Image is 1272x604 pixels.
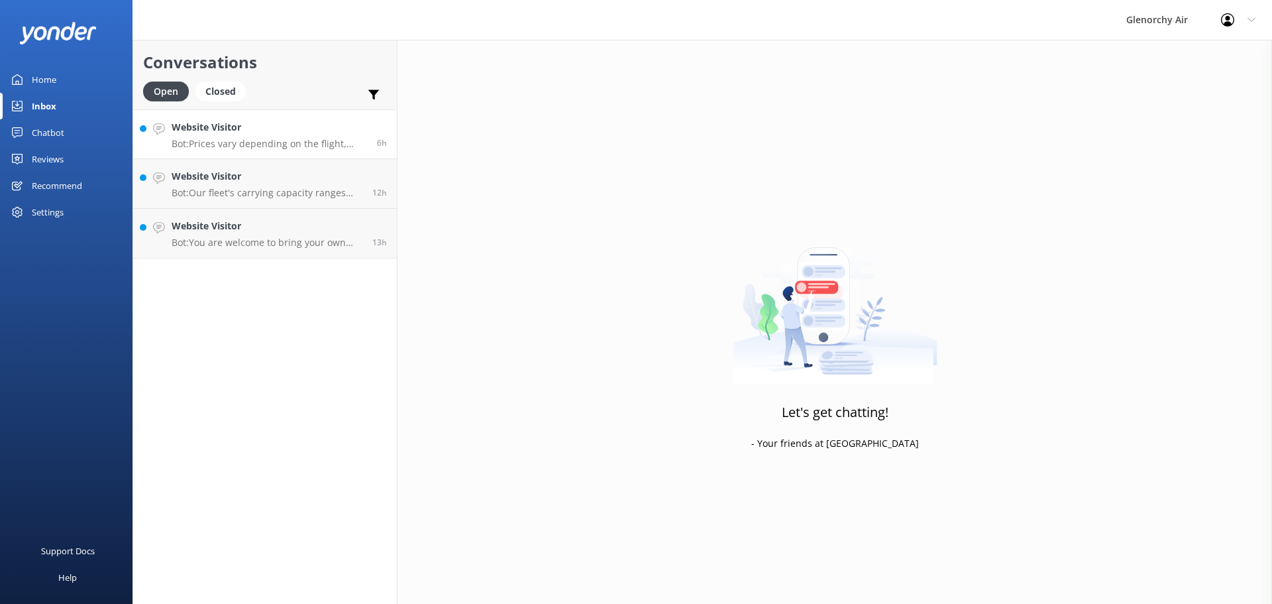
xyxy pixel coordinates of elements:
[32,199,64,225] div: Settings
[20,22,96,44] img: yonder-white-logo.png
[195,82,246,101] div: Closed
[372,187,387,198] span: 07:25pm 10-Aug-2025 (UTC +12:00) Pacific/Auckland
[58,564,77,591] div: Help
[143,82,189,101] div: Open
[172,237,362,249] p: Bot: You are welcome to bring your own food and drink on any of our experiences. However, open dr...
[32,172,82,199] div: Recommend
[377,137,387,149] span: 12:49am 11-Aug-2025 (UTC +12:00) Pacific/Auckland
[133,109,397,159] a: Website VisitorBot:Prices vary depending on the flight, season, group size, and fare type. For th...
[133,209,397,259] a: Website VisitorBot:You are welcome to bring your own food and drink on any of our experiences. Ho...
[195,84,252,98] a: Closed
[32,119,64,146] div: Chatbot
[172,120,367,135] h4: Website Visitor
[41,538,95,564] div: Support Docs
[372,237,387,248] span: 05:50pm 10-Aug-2025 (UTC +12:00) Pacific/Auckland
[782,402,888,423] h3: Let's get chatting!
[133,159,397,209] a: Website VisitorBot:Our fleet's carrying capacity ranges from 7 to 13 passengers per aircraft, wit...
[32,146,64,172] div: Reviews
[172,219,362,233] h4: Website Visitor
[32,93,56,119] div: Inbox
[172,187,362,199] p: Bot: Our fleet's carrying capacity ranges from 7 to 13 passengers per aircraft, with a maximum ca...
[733,219,937,385] img: artwork of a man stealing a conversation from at giant smartphone
[143,84,195,98] a: Open
[172,138,367,150] p: Bot: Prices vary depending on the flight, season, group size, and fare type. For the most up-to-d...
[751,436,919,451] p: - Your friends at [GEOGRAPHIC_DATA]
[32,66,56,93] div: Home
[143,50,387,75] h2: Conversations
[172,169,362,184] h4: Website Visitor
